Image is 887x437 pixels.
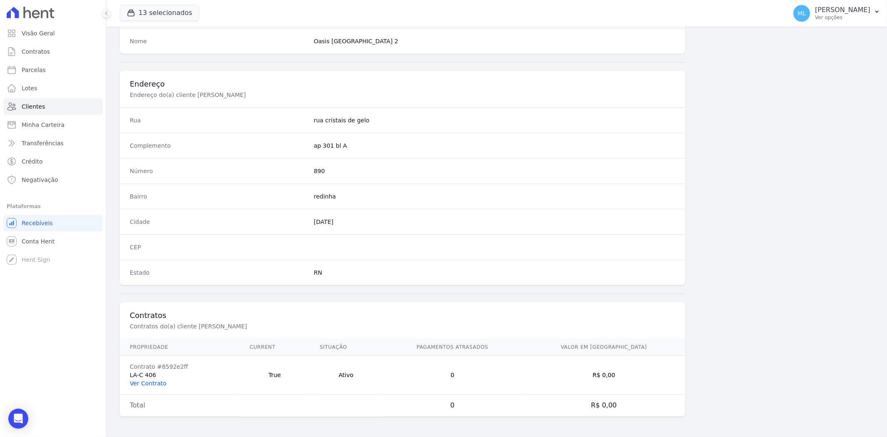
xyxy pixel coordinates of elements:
div: Open Intercom Messenger [8,409,28,429]
a: Minha Carteira [3,117,103,133]
td: Total [120,395,240,417]
a: Transferências [3,135,103,151]
div: Plataformas [7,201,99,211]
th: Propriedade [120,339,240,356]
dt: Número [130,167,307,175]
td: Ativo [310,356,383,395]
button: ML [PERSON_NAME] Ver opções [787,2,887,25]
p: Ver opções [815,14,870,21]
a: Lotes [3,80,103,97]
td: LA-C 406 [120,356,240,395]
th: Situação [310,339,383,356]
span: Lotes [22,84,37,92]
span: ML [798,10,806,16]
a: Crédito [3,153,103,170]
span: Minha Carteira [22,121,64,129]
span: Parcelas [22,66,46,74]
p: Contratos do(a) cliente [PERSON_NAME] [130,322,409,330]
dd: 890 [314,167,675,175]
span: Recebíveis [22,219,53,227]
dd: [DATE] [314,218,675,226]
p: [PERSON_NAME] [815,6,870,14]
dd: ap 301 bl A [314,142,675,150]
th: Valor em [GEOGRAPHIC_DATA] [523,339,685,356]
a: Ver Contrato [130,380,166,387]
a: Recebíveis [3,215,103,231]
button: 13 selecionados [120,5,199,21]
p: Endereço do(a) cliente [PERSON_NAME] [130,91,409,99]
dt: Complemento [130,142,307,150]
dd: redinha [314,192,675,201]
a: Negativação [3,171,103,188]
dt: Bairro [130,192,307,201]
dd: RN [314,268,675,277]
th: Current [240,339,310,356]
dt: CEP [130,243,307,251]
dt: Estado [130,268,307,277]
a: Contratos [3,43,103,60]
span: Contratos [22,47,50,56]
dd: rua cristais de gelo [314,116,675,124]
a: Clientes [3,98,103,115]
span: Negativação [22,176,58,184]
a: Conta Hent [3,233,103,250]
dd: Oasis [GEOGRAPHIC_DATA] 2 [314,37,675,45]
a: Parcelas [3,62,103,78]
td: 0 [382,356,522,395]
h3: Endereço [130,79,675,89]
td: True [240,356,310,395]
dt: Rua [130,116,307,124]
span: Visão Geral [22,29,55,37]
dt: Cidade [130,218,307,226]
td: R$ 0,00 [523,356,685,395]
a: Visão Geral [3,25,103,42]
span: Crédito [22,157,43,166]
td: R$ 0,00 [523,395,685,417]
td: 0 [382,395,522,417]
span: Conta Hent [22,237,54,246]
th: Pagamentos Atrasados [382,339,522,356]
div: Contrato #8592e2ff [130,363,230,371]
h3: Contratos [130,310,675,320]
dt: Nome [130,37,307,45]
span: Transferências [22,139,64,147]
span: Clientes [22,102,45,111]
